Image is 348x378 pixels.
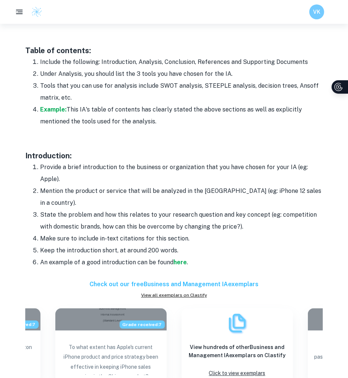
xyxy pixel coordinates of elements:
li: This IA's table of contents has clearly stated the above sections as well as explicitly mentioned... [40,104,323,127]
li: Make sure to include in-text citations for this section. [40,233,323,245]
h3: Table of contents: [26,45,323,56]
h6: View hundreds of other Business and Management IA exemplars on Clastify [188,343,287,359]
li: Provide a brief introduction to the business or organization that you have chosen for your IA (eg... [40,161,323,185]
span: Grade received: 7 [120,320,165,329]
h6: Check out our free Business and Management IA exemplars [26,280,323,289]
li: Mention the product or service that will be analyzed in the [GEOGRAPHIC_DATA] (eg: iPhone 12 sale... [40,185,323,209]
h3: Introduction: [26,150,323,161]
button: VK [309,4,324,19]
h6: VK [313,8,321,16]
li: State the problem and how this relates to your research question and key concept (eg: competition... [40,209,323,233]
li: Include the following: Introduction, Analysis, Conclusion, References and Supporting Documents [40,56,323,68]
li: Tools that you can use for analysis include SWOT analysis, STEEPLE analysis, decision trees, Anso... [40,80,323,104]
img: Clastify logo [31,6,42,17]
a: Example: [40,106,67,113]
a: View all exemplars on Clastify [26,292,323,298]
img: Exemplars [226,312,248,334]
li: Keep the introduction short, at around 200 words. [40,245,323,256]
a: Clastify logo [27,6,42,17]
li: An example of a good introduction can be found . [40,256,323,268]
p: To what extent has Apple's current iPhone product and price strategy been effective in keeping iP... [61,342,161,375]
li: Under Analysis, you should list the 3 tools you have chosen for the IA. [40,68,323,80]
a: here [174,259,187,266]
